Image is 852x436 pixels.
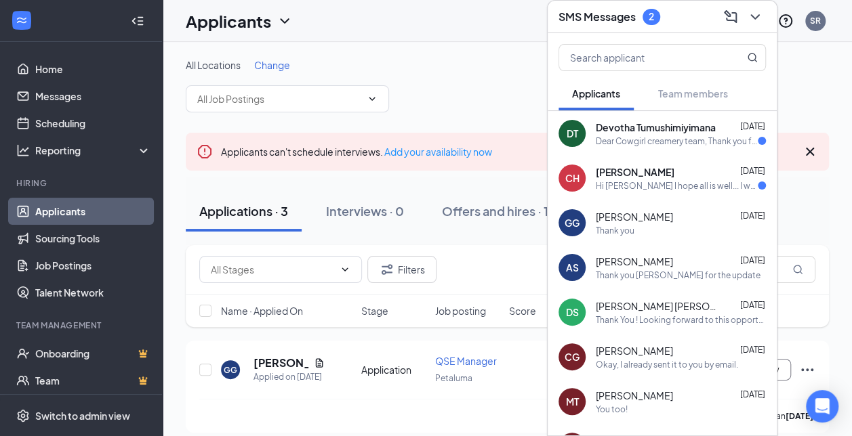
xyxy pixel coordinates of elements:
div: Thank you [596,225,634,236]
h5: [PERSON_NAME] [253,355,308,370]
button: ChevronDown [744,6,766,28]
span: [DATE] [740,166,765,176]
a: TeamCrown [35,367,151,394]
svg: Cross [802,144,818,160]
span: [DATE] [740,121,765,131]
svg: MagnifyingGlass [792,264,803,275]
span: Team members [658,87,728,100]
button: Filter Filters [367,256,437,283]
span: [DATE] [740,389,765,399]
span: Name · Applied On [221,304,303,318]
svg: Collapse [131,14,144,28]
button: ComposeMessage [720,6,742,28]
svg: ChevronDown [340,264,350,275]
span: [DATE] [740,300,765,310]
div: MT [566,395,579,408]
span: [PERSON_NAME] [596,344,673,357]
span: Change [254,59,290,71]
svg: Filter [379,261,395,278]
h3: SMS Messages [559,9,636,24]
a: Home [35,56,151,83]
b: [DATE] [786,411,813,421]
span: [PERSON_NAME] [596,255,673,268]
svg: Error [197,144,213,160]
span: All Locations [186,59,241,71]
span: QSE Manager [435,355,497,367]
a: OnboardingCrown [35,340,151,367]
div: Okay, I already sent it to you by email. [596,359,738,370]
div: Dear Cowgirl creamery team, Thank you for the opportunity to interview with you. I truly apprecia... [596,135,758,147]
span: [PERSON_NAME] [596,389,673,402]
div: Thank you [PERSON_NAME] for the update [596,269,760,281]
svg: Ellipses [799,362,815,378]
div: SR [810,15,821,26]
span: Petaluma [435,373,472,383]
input: All Stages [211,262,334,277]
a: Sourcing Tools [35,225,151,252]
div: You too! [596,404,628,415]
svg: WorkstreamLogo [15,14,28,27]
div: CG [565,350,580,364]
div: Hi [PERSON_NAME] I hope all is well... I wanted to reach out to confirmed status of my candidancy... [596,180,758,192]
div: Applied on [DATE] [253,370,325,384]
div: Team Management [16,320,148,331]
svg: Analysis [16,144,30,157]
a: Scheduling [35,110,151,137]
span: [PERSON_NAME] [596,210,673,223]
input: Search applicant [559,45,720,70]
a: Add your availability now [384,146,492,158]
div: Reporting [35,144,152,157]
span: [PERSON_NAME] [596,165,674,179]
span: Devotha Tumushimiyimana [596,121,716,134]
span: [DATE] [740,211,765,221]
div: Application [361,363,427,376]
div: Applications · 3 [199,202,288,219]
span: Applicants can't schedule interviews. [221,146,492,158]
svg: ChevronDown [277,13,293,29]
svg: Settings [16,409,30,422]
span: Applicants [572,87,620,100]
div: Hiring [16,177,148,189]
h1: Applicants [186,9,271,32]
a: Talent Network [35,279,151,306]
div: 2 [649,11,654,22]
svg: MagnifyingGlass [747,52,758,63]
div: Thank You ! Looking forward to this opportunity! I'll be looking out for your message. [596,314,766,326]
svg: ChevronDown [747,9,763,25]
div: GG [565,216,580,230]
svg: Document [314,357,325,368]
div: AS [566,261,579,274]
a: Messages [35,83,151,110]
svg: ChevronDown [367,93,378,104]
div: Switch to admin view [35,409,130,422]
span: [PERSON_NAME] [PERSON_NAME] [596,299,718,313]
span: [DATE] [740,255,765,265]
div: DT [567,127,578,140]
div: GG [224,364,237,376]
svg: ComposeMessage [723,9,739,25]
span: Score [509,304,536,318]
div: Offers and hires · 102 [442,202,565,219]
svg: QuestionInfo [777,13,794,29]
span: [DATE] [740,345,765,355]
a: Applicants [35,198,151,225]
span: Stage [361,304,388,318]
div: Open Intercom Messenger [806,390,838,422]
input: All Job Postings [197,91,361,106]
div: DS [566,305,579,319]
div: CH [565,171,580,185]
div: Interviews · 0 [326,202,404,219]
span: Job posting [435,304,486,318]
a: Job Postings [35,252,151,279]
